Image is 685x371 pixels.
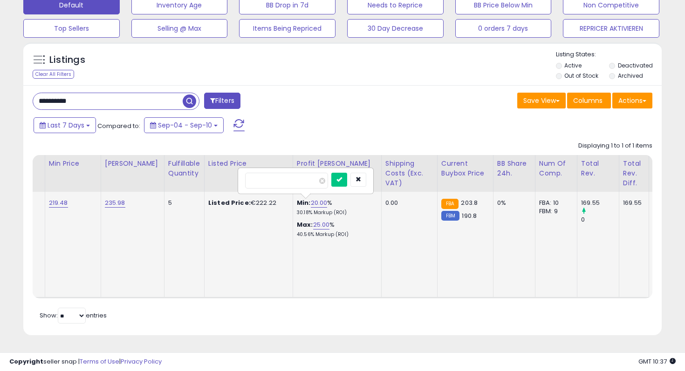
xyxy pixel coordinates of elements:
div: [PERSON_NAME] [105,159,160,169]
div: 0.00 [385,199,430,207]
div: 169.55 [581,199,619,207]
div: Displaying 1 to 1 of 1 items [578,142,652,150]
b: Min: [297,198,311,207]
div: Num of Comp. [539,159,573,178]
div: 0% [497,199,528,207]
p: Listing States: [556,50,662,59]
label: Out of Stock [564,72,598,80]
label: Deactivated [618,61,653,69]
small: FBM [441,211,459,221]
div: Min Price [49,159,97,169]
span: Last 7 Days [48,121,84,130]
div: Current Buybox Price [441,159,489,178]
div: Total Rev. Diff. [623,159,645,188]
div: Listed Price [208,159,289,169]
button: REPRICER AKTIVIEREN [563,19,659,38]
button: Filters [204,93,240,109]
label: Active [564,61,582,69]
span: Show: entries [40,311,107,320]
a: 20.00 [311,198,328,208]
div: FBM: 9 [539,207,570,216]
a: Privacy Policy [121,357,162,366]
span: Sep-04 - Sep-10 [158,121,212,130]
strong: Copyright [9,357,43,366]
button: Top Sellers [23,19,120,38]
div: 169.55 [623,199,642,207]
div: % [297,199,374,216]
button: Sep-04 - Sep-10 [144,117,224,133]
div: BB Share 24h. [497,159,531,178]
span: 190.8 [462,211,477,220]
p: 40.56% Markup (ROI) [297,231,374,238]
b: Max: [297,220,313,229]
button: 0 orders 7 days [455,19,552,38]
button: 30 Day Decrease [347,19,444,38]
div: seller snap | | [9,358,162,366]
span: 203.8 [461,198,478,207]
div: Total Rev. [581,159,615,178]
b: Listed Price: [208,198,251,207]
div: Shipping Costs (Exc. VAT) [385,159,433,188]
button: Last 7 Days [34,117,96,133]
div: 5 [168,199,197,207]
span: Columns [573,96,603,105]
div: Profit [PERSON_NAME] on Min/Max [297,159,377,178]
a: Terms of Use [80,357,119,366]
button: Save View [517,93,566,108]
div: Clear All Filters [33,70,74,79]
a: 219.48 [49,198,68,208]
p: 30.18% Markup (ROI) [297,209,374,216]
div: % [297,221,374,238]
div: 0 [581,216,619,224]
th: The percentage added to the cost of goods (COGS) that forms the calculator for Min & Max prices. [293,155,381,192]
span: Compared to: [97,121,140,130]
div: FBA: 10 [539,199,570,207]
button: Columns [567,93,611,108]
a: 235.98 [105,198,125,208]
button: Actions [612,93,652,108]
label: Archived [618,72,643,80]
div: Fulfillable Quantity [168,159,200,178]
small: FBA [441,199,459,209]
button: Items Being Repriced [239,19,336,38]
span: 2025-09-18 10:37 GMT [638,357,676,366]
button: Selling @ Max [131,19,228,38]
a: 25.00 [313,220,330,229]
h5: Listings [49,54,85,67]
div: €222.22 [208,199,286,207]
